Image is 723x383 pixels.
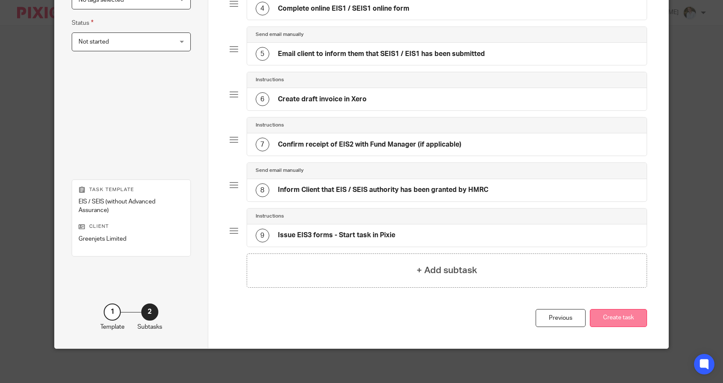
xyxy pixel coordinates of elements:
[256,92,269,106] div: 6
[79,39,109,45] span: Not started
[590,309,647,327] button: Create task
[417,264,477,277] h4: + Add subtask
[278,95,367,104] h4: Create draft invoice in Xero
[256,167,303,174] h4: Send email manually
[536,309,586,327] div: Previous
[278,50,485,59] h4: Email client to inform them that SEIS1 / EIS1 has been submitted
[256,77,284,83] h4: Instructions
[256,138,269,151] div: 7
[256,183,269,197] div: 8
[256,2,269,15] div: 4
[256,122,284,129] h4: Instructions
[141,303,158,321] div: 2
[137,323,162,331] p: Subtasks
[79,197,184,215] p: EIS / SEIS (without Advanced Assurance)
[256,47,269,61] div: 5
[256,31,303,38] h4: Send email manually
[79,235,184,243] p: Greenjets Limited
[100,323,125,331] p: Template
[278,140,461,149] h4: Confirm receipt of EIS2 with Fund Manager (if applicable)
[79,223,184,230] p: Client
[256,213,284,220] h4: Instructions
[79,186,184,193] p: Task template
[104,303,121,321] div: 1
[256,229,269,242] div: 9
[72,18,93,28] label: Status
[278,186,488,194] h4: Inform Client that EIS / SEIS authority has been granted by HMRC
[278,231,395,240] h4: Issue EIS3 forms - Start task in Pixie
[278,4,409,13] h4: Complete online EIS1 / SEIS1 online form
